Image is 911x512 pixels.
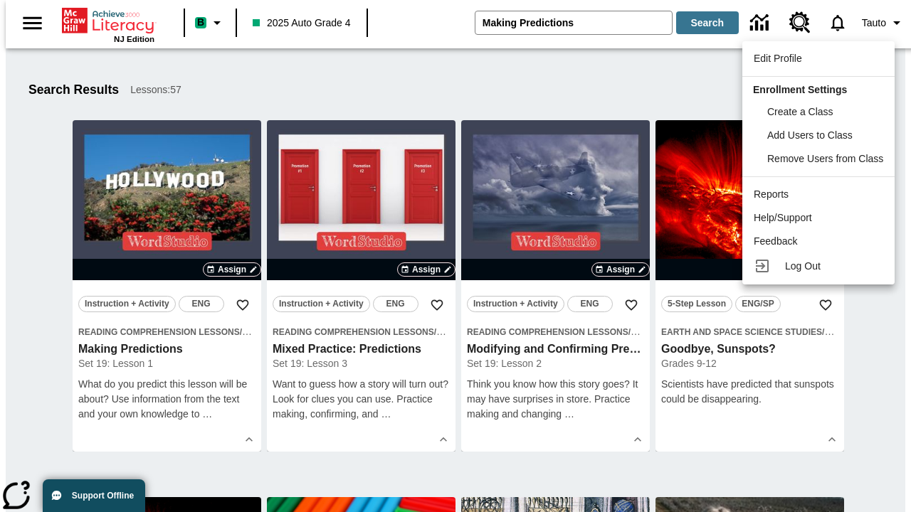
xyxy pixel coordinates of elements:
[754,235,797,247] span: Feedback
[767,129,853,141] span: Add Users to Class
[753,84,847,95] span: Enrollment Settings
[754,53,802,64] span: Edit Profile
[754,212,812,223] span: Help/Support
[785,260,821,272] span: Log Out
[767,106,833,117] span: Create a Class
[754,188,789,200] span: Reports
[767,153,883,164] span: Remove Users from Class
